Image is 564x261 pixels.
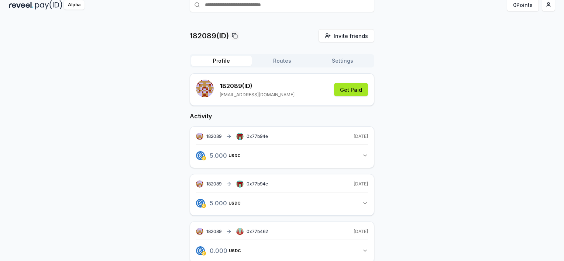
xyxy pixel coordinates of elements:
[9,0,34,10] img: reveel_dark
[190,31,229,41] p: 182089(ID)
[196,244,368,257] button: 0.000USDC
[196,149,368,162] button: 5.000USDC
[64,0,85,10] div: Alpha
[220,81,295,90] p: 182089 (ID)
[354,229,368,234] span: [DATE]
[196,197,368,209] button: 5.000USDC
[247,181,268,187] span: 0x77b94e
[334,83,368,96] button: Get Paid
[354,181,368,187] span: [DATE]
[229,248,241,253] span: USDC
[312,56,373,66] button: Settings
[220,92,295,98] p: [EMAIL_ADDRESS][DOMAIN_NAME]
[228,153,241,158] span: USDC
[334,32,368,40] span: Invite friends
[191,56,252,66] button: Profile
[196,151,205,160] img: logo.png
[202,251,206,255] img: logo.png
[35,0,62,10] img: pay_id
[196,246,205,255] img: logo.png
[228,201,241,205] span: USDC
[319,29,374,42] button: Invite friends
[206,229,221,234] span: 182089
[206,133,221,139] span: 182089
[196,199,205,208] img: logo.png
[190,112,374,121] h2: Activity
[354,133,368,139] span: [DATE]
[202,203,206,208] img: logo.png
[247,229,268,234] span: 0x77b462
[202,156,206,160] img: logo.png
[206,181,221,187] span: 182089
[247,133,268,139] span: 0x77b94e
[252,56,312,66] button: Routes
